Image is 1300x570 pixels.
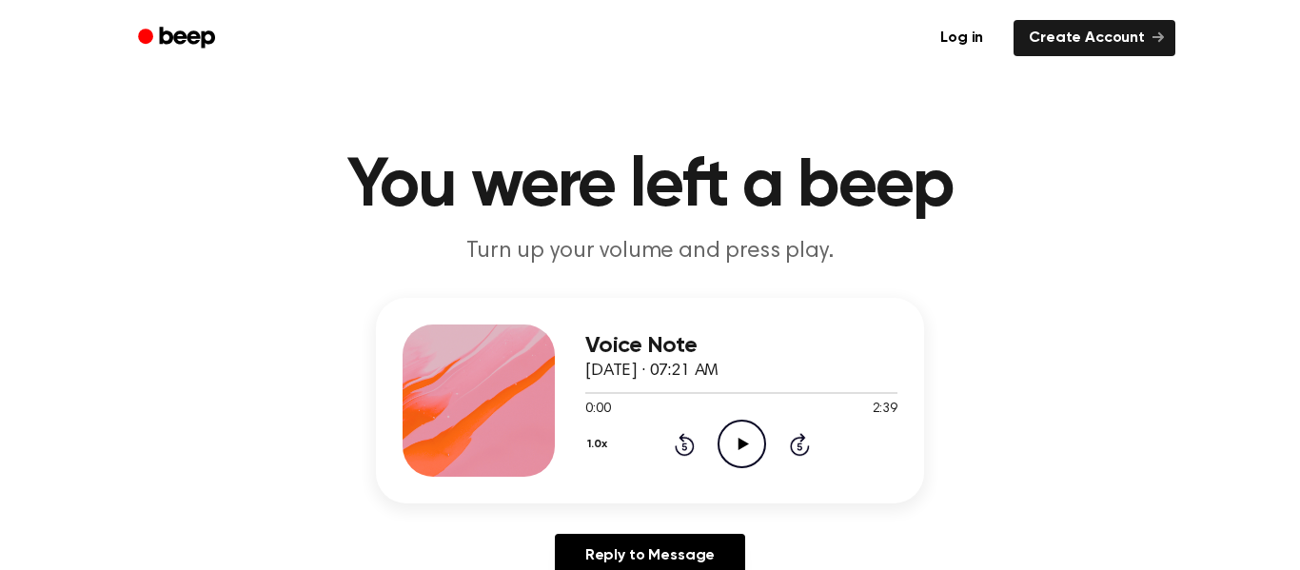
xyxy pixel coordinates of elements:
span: 0:00 [585,400,610,420]
h3: Voice Note [585,333,897,359]
p: Turn up your volume and press play. [285,236,1015,267]
span: [DATE] · 07:21 AM [585,363,719,380]
span: 2:39 [873,400,897,420]
a: Create Account [1014,20,1175,56]
a: Log in [921,16,1002,60]
h1: You were left a beep [163,152,1137,221]
a: Beep [125,20,232,57]
button: 1.0x [585,428,614,461]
